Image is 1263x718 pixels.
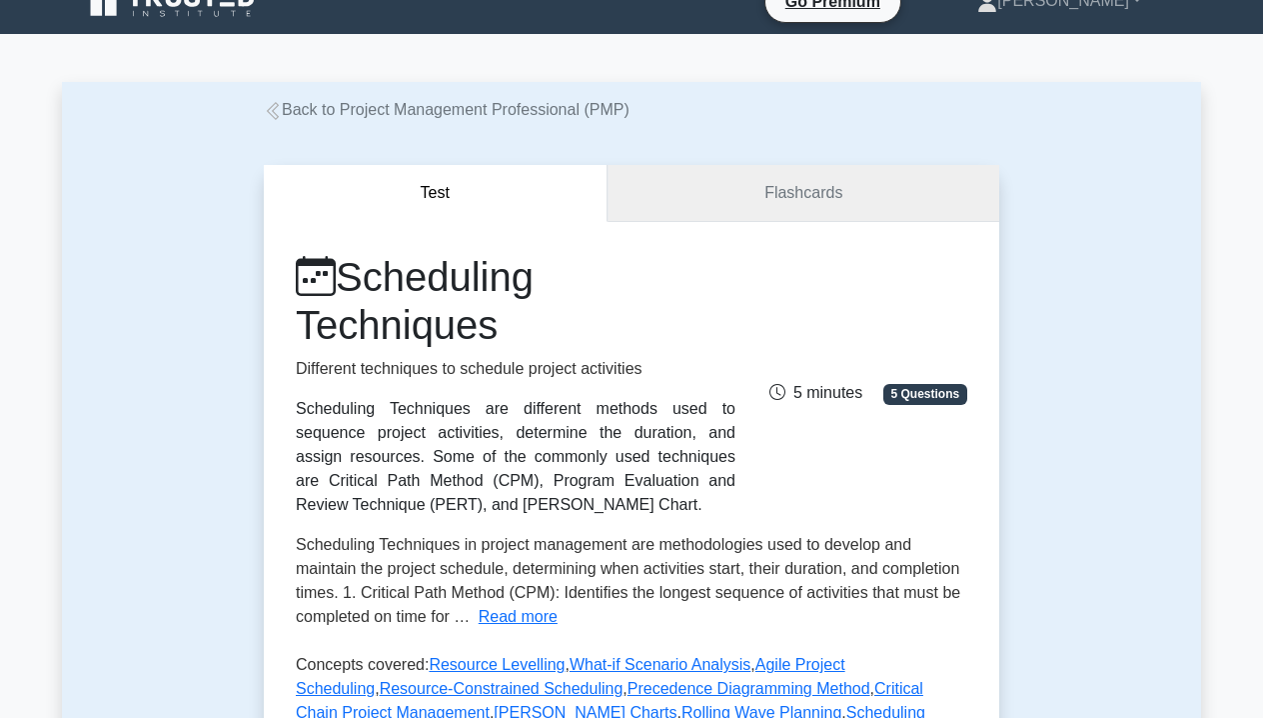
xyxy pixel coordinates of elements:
a: What-if Scenario Analysis [570,656,750,673]
button: Read more [479,605,558,629]
button: Test [264,165,608,222]
a: Resource-Constrained Scheduling [380,680,624,697]
a: Flashcards [608,165,999,222]
h1: Scheduling Techniques [296,253,735,349]
span: Scheduling Techniques in project management are methodologies used to develop and maintain the pr... [296,536,960,625]
a: Precedence Diagramming Method [628,680,870,697]
span: 5 minutes [769,384,862,401]
div: Scheduling Techniques are different methods used to sequence project activities, determine the du... [296,397,735,517]
a: Resource Levelling [429,656,565,673]
p: Different techniques to schedule project activities [296,357,735,381]
a: Back to Project Management Professional (PMP) [264,101,630,118]
a: Agile Project Scheduling [296,656,845,697]
span: 5 Questions [883,384,967,404]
